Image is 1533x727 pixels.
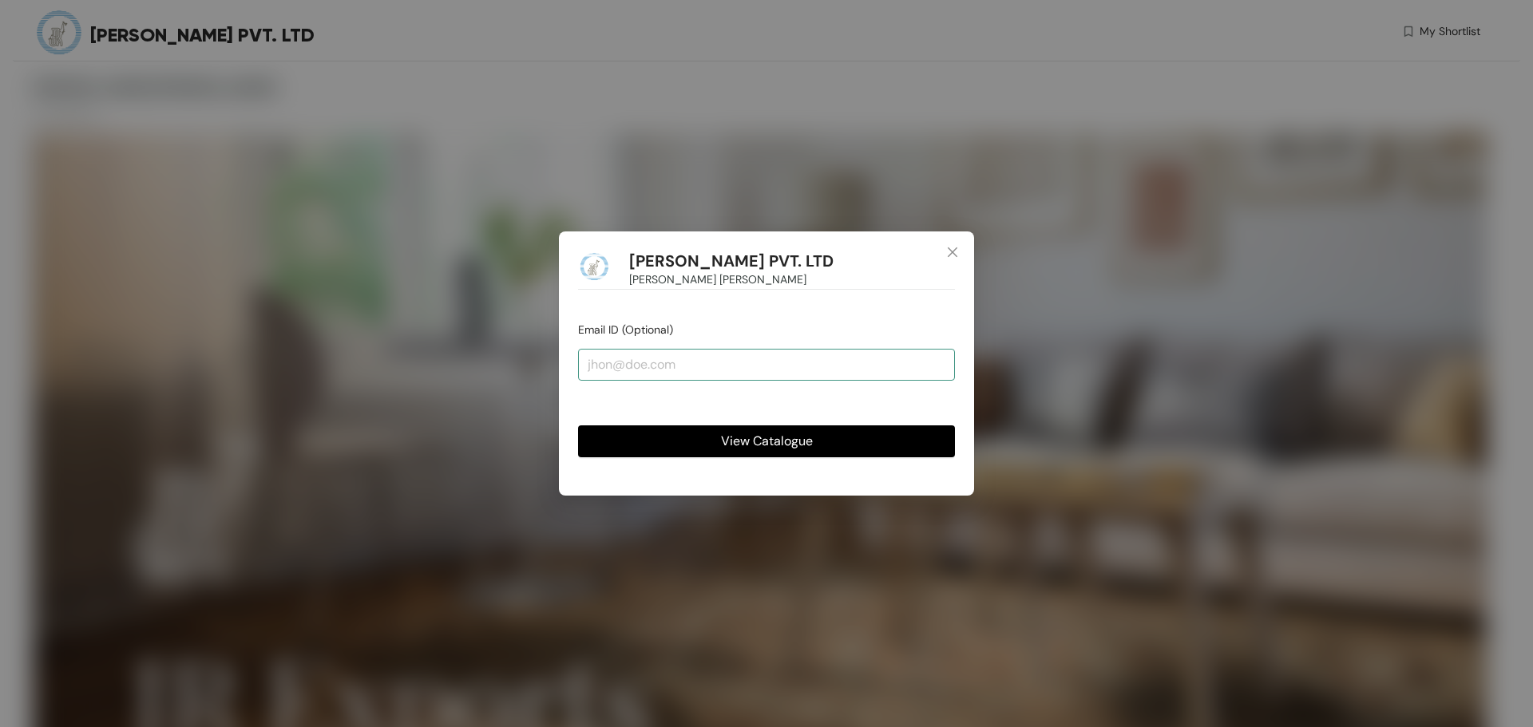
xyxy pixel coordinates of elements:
[629,251,834,271] h1: [PERSON_NAME] PVT. LTD
[578,251,610,283] img: Buyer Portal
[931,231,974,275] button: Close
[629,271,806,288] span: [PERSON_NAME] [PERSON_NAME]
[946,246,959,259] span: close
[578,322,673,337] span: Email ID (Optional)
[578,425,955,457] button: View Catalogue
[578,349,955,381] input: jhon@doe.com
[721,431,813,451] span: View Catalogue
